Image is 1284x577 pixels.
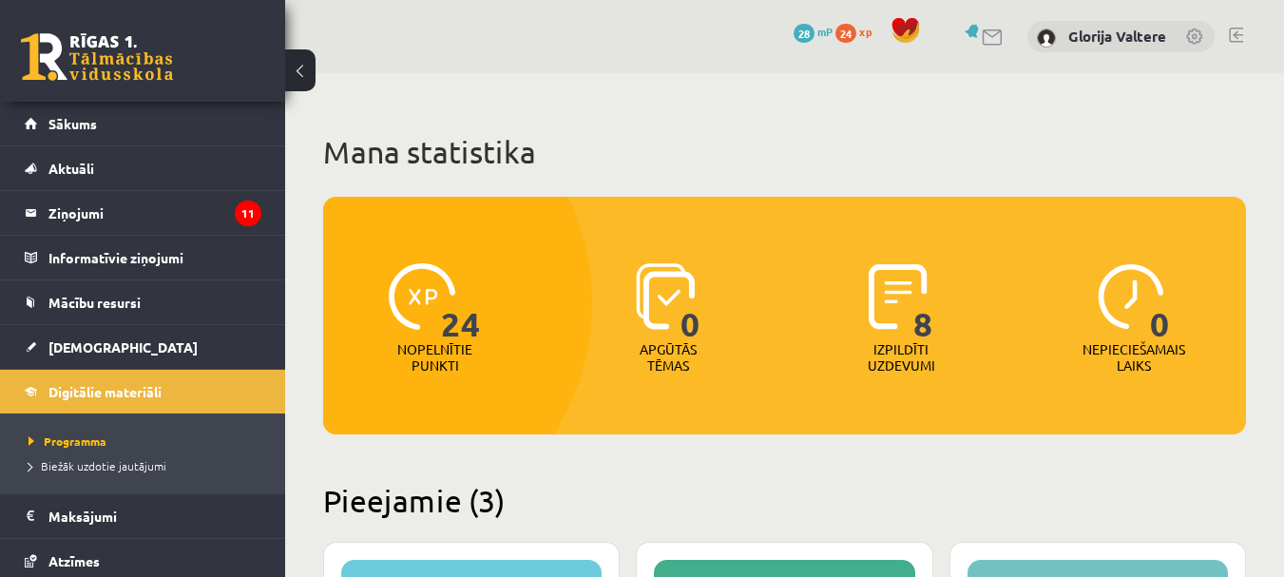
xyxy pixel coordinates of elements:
p: Nopelnītie punkti [397,341,472,374]
span: 28 [794,24,814,43]
a: 28 mP [794,24,833,39]
a: [DEMOGRAPHIC_DATA] [25,325,261,369]
span: 8 [913,263,933,341]
a: Ziņojumi11 [25,191,261,235]
img: icon-clock-7be60019b62300814b6bd22b8e044499b485619524d84068768e800edab66f18.svg [1098,263,1164,330]
i: 11 [235,201,261,226]
img: icon-xp-0682a9bc20223a9ccc6f5883a126b849a74cddfe5390d2b41b4391c66f2066e7.svg [389,263,455,330]
a: Maksājumi [25,494,261,538]
span: 0 [1150,263,1170,341]
img: icon-completed-tasks-ad58ae20a441b2904462921112bc710f1caf180af7a3daa7317a5a94f2d26646.svg [869,263,928,330]
a: Mācību resursi [25,280,261,324]
p: Apgūtās tēmas [631,341,705,374]
h1: Mana statistika [323,133,1246,171]
a: Rīgas 1. Tālmācības vidusskola [21,33,173,81]
span: 0 [680,263,700,341]
a: Biežāk uzdotie jautājumi [29,457,266,474]
a: Aktuāli [25,146,261,190]
span: Mācību resursi [48,294,141,311]
span: Programma [29,433,106,449]
legend: Informatīvie ziņojumi [48,236,261,279]
img: Glorija Valtere [1037,29,1056,48]
h2: Pieejamie (3) [323,482,1246,519]
a: Sākums [25,102,261,145]
span: 24 [441,263,481,341]
span: Atzīmes [48,552,100,569]
p: Nepieciešamais laiks [1083,341,1185,374]
span: Biežāk uzdotie jautājumi [29,458,166,473]
a: 24 xp [835,24,881,39]
legend: Maksājumi [48,494,261,538]
p: Izpildīti uzdevumi [864,341,938,374]
span: Digitālie materiāli [48,383,162,400]
a: Glorija Valtere [1068,27,1166,46]
span: mP [817,24,833,39]
span: xp [859,24,872,39]
span: [DEMOGRAPHIC_DATA] [48,338,198,356]
span: Aktuāli [48,160,94,177]
span: 24 [835,24,856,43]
a: Digitālie materiāli [25,370,261,414]
a: Programma [29,433,266,450]
img: icon-learned-topics-4a711ccc23c960034f471b6e78daf4a3bad4a20eaf4de84257b87e66633f6470.svg [636,263,696,330]
legend: Ziņojumi [48,191,261,235]
a: Informatīvie ziņojumi [25,236,261,279]
span: Sākums [48,115,97,132]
